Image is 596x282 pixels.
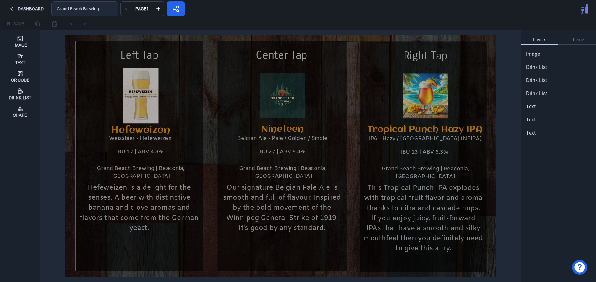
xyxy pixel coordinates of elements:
[3,50,38,68] button: Text
[581,4,588,14] img: Pub Menu
[132,1,153,16] button: Page1
[526,129,536,137] span: Text
[521,35,558,45] a: Layers
[11,78,29,82] div: Qr Code
[364,49,486,63] div: Right Tap
[3,103,38,120] button: Shape
[526,50,540,58] span: Image
[3,68,38,85] button: Qr Code
[526,90,547,97] span: Drink List
[15,60,25,65] div: Text
[3,1,49,16] button: Dashboard
[526,116,536,124] span: Text
[3,33,38,50] button: Image
[3,85,38,103] button: Drink List
[13,113,27,117] div: Shape
[217,49,346,62] div: Center Tap
[134,7,150,11] div: Page 1
[13,43,27,47] div: Image
[558,35,596,45] a: Theme
[526,77,547,84] span: Drink List
[76,49,203,62] div: Left Tap
[9,95,31,100] div: Drink List
[526,103,536,110] span: Text
[526,64,547,71] span: Drink List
